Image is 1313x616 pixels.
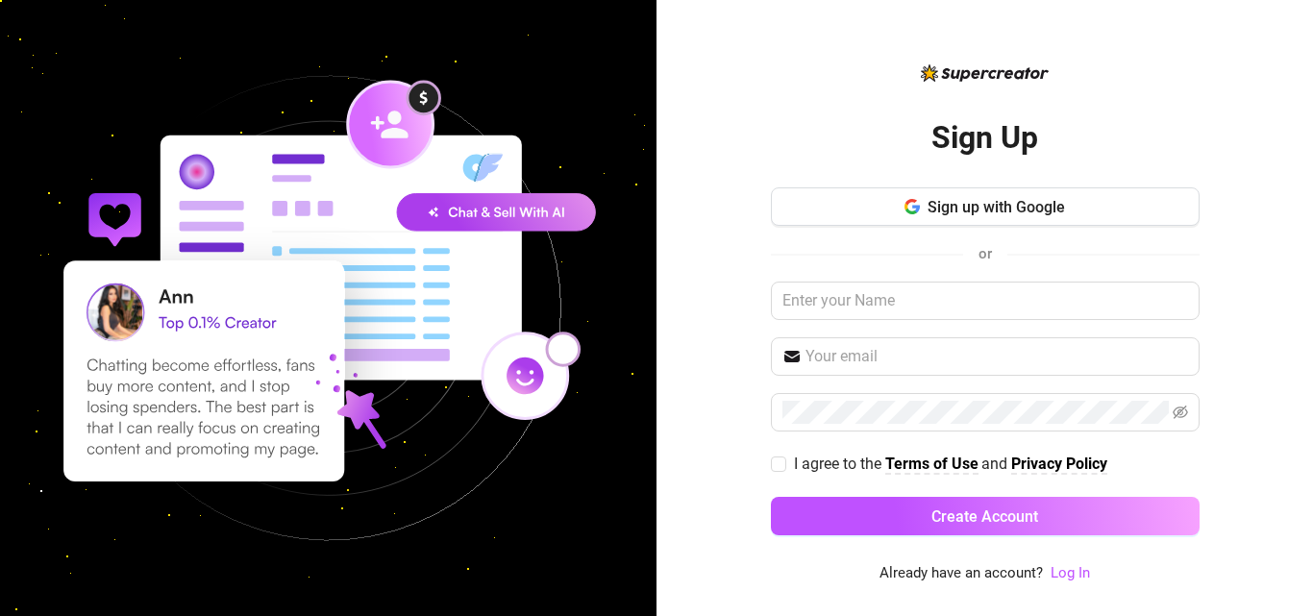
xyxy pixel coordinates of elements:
[885,455,979,475] a: Terms of Use
[771,187,1200,226] button: Sign up with Google
[1011,455,1107,473] strong: Privacy Policy
[1011,455,1107,475] a: Privacy Policy
[805,345,1188,368] input: Your email
[771,282,1200,320] input: Enter your Name
[771,497,1200,535] button: Create Account
[931,118,1038,158] h2: Sign Up
[1173,405,1188,420] span: eye-invisible
[879,562,1043,585] span: Already have an account?
[979,245,992,262] span: or
[794,455,885,473] span: I agree to the
[1051,562,1090,585] a: Log In
[885,455,979,473] strong: Terms of Use
[928,198,1065,216] span: Sign up with Google
[931,507,1038,526] span: Create Account
[921,64,1049,82] img: logo-BBDzfeDw.svg
[981,455,1011,473] span: and
[1051,564,1090,581] a: Log In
